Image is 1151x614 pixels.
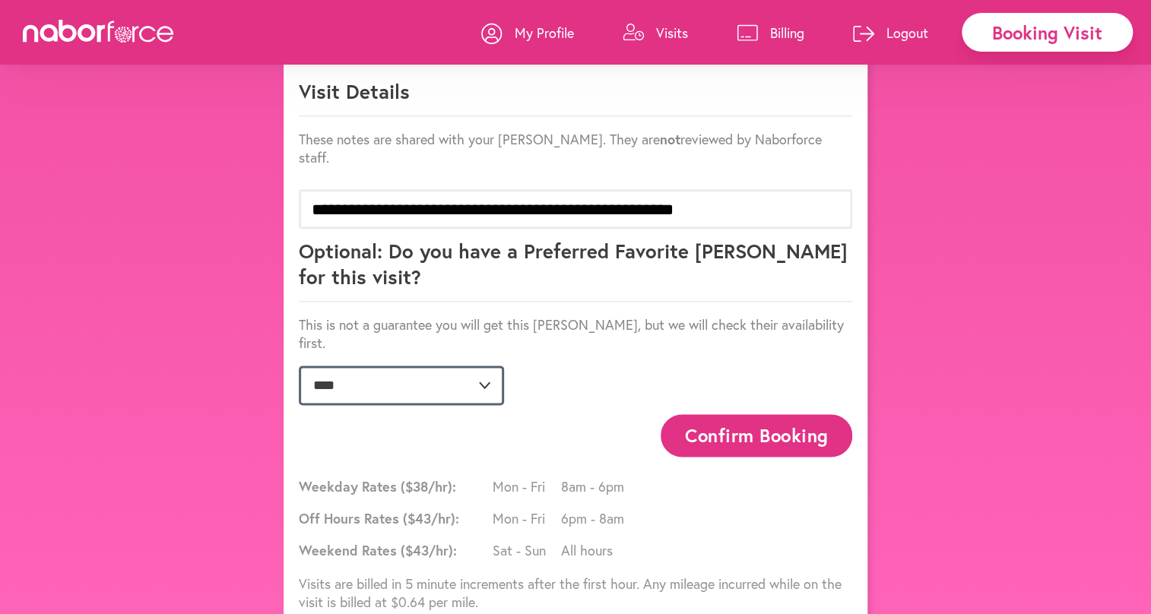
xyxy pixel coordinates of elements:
[401,541,457,559] span: ($ 43 /hr):
[299,477,489,495] span: Weekday Rates
[299,78,852,116] p: Visit Details
[299,509,489,527] span: Off Hours Rates
[770,24,804,42] p: Billing
[853,10,928,55] a: Logout
[737,10,804,55] a: Billing
[661,414,852,456] button: Confirm Booking
[403,509,459,527] span: ($ 43 /hr):
[299,574,852,611] p: Visits are billed in 5 minute increments after the first hour. Any mileage incurred while on the ...
[660,130,680,148] strong: not
[299,238,852,302] p: Optional: Do you have a Preferred Favorite [PERSON_NAME] for this visit?
[401,477,456,495] span: ($ 38 /hr):
[493,509,561,527] span: Mon - Fri
[656,24,688,42] p: Visits
[481,10,574,55] a: My Profile
[623,10,688,55] a: Visits
[561,477,629,495] span: 8am - 6pm
[299,541,489,559] span: Weekend Rates
[561,509,629,527] span: 6pm - 8am
[493,477,561,495] span: Mon - Fri
[299,130,852,166] p: These notes are shared with your [PERSON_NAME]. They are reviewed by Naborforce staff.
[561,541,629,559] span: All hours
[886,24,928,42] p: Logout
[515,24,574,42] p: My Profile
[493,541,561,559] span: Sat - Sun
[962,13,1133,52] div: Booking Visit
[299,315,852,352] p: This is not a guarantee you will get this [PERSON_NAME], but we will check their availability first.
